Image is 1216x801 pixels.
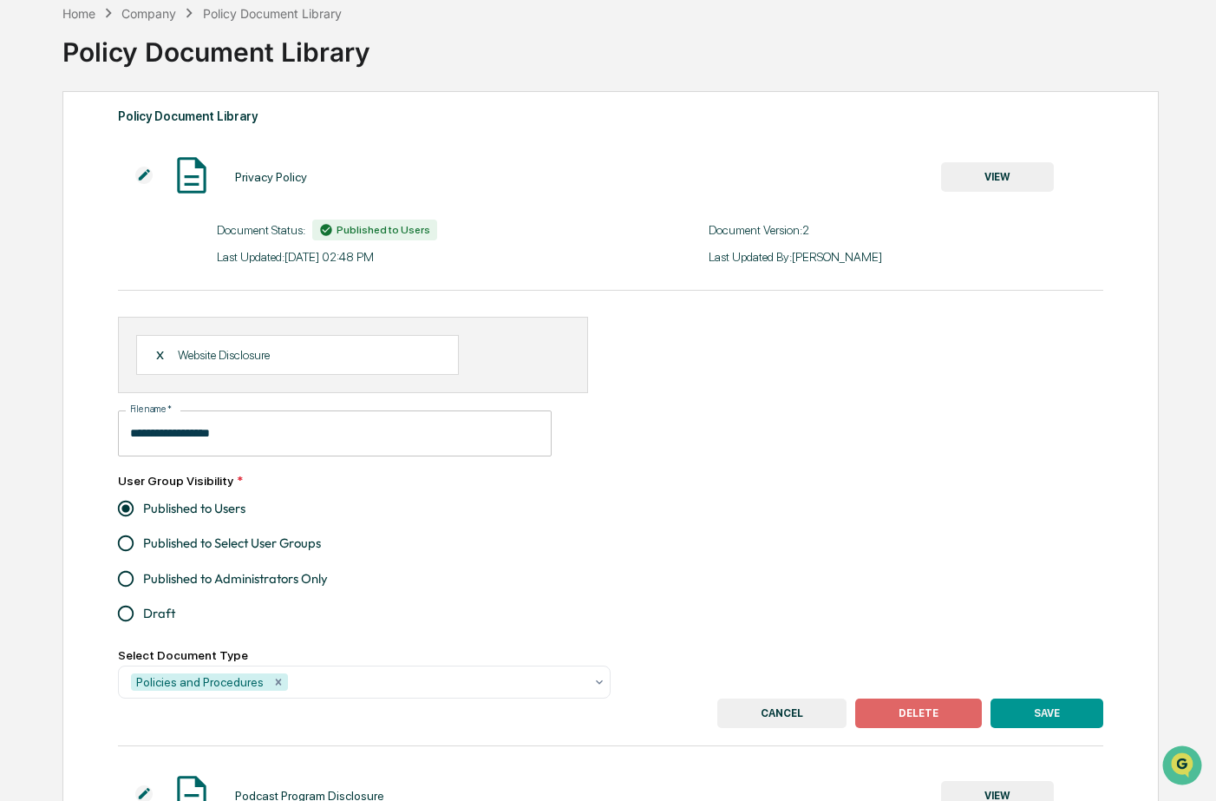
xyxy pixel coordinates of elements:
span: Published to Users [337,224,430,236]
div: Document Version: 2 [709,223,1102,237]
div: Start new chat [59,133,284,150]
iframe: Open customer support [1160,744,1207,791]
span: Published to Users [143,499,245,518]
button: CANCEL [717,699,847,728]
p: Website Disclosure [178,348,270,362]
a: Powered byPylon [122,293,210,307]
button: Start new chat [295,138,316,159]
div: We're available if you need us! [59,150,219,164]
span: Preclearance [35,219,112,236]
button: SAVE [990,699,1103,728]
div: X [155,347,179,363]
span: Data Lookup [35,252,109,269]
div: Last Updated By: [PERSON_NAME] [709,250,1102,264]
div: Policy Document Library [118,105,1103,128]
div: 🗄️ [126,220,140,234]
div: 🖐️ [17,220,31,234]
img: Additional Document Icon [135,167,153,184]
div: Remove Policies and Procedures [269,673,288,691]
div: Privacy Policy [235,170,307,184]
label: File name [130,403,172,416]
div: Policy Document Library [203,6,342,21]
span: Published to Select User Groups [143,534,321,553]
div: Company [121,6,176,21]
div: Document Status: [217,220,611,240]
a: 🖐️Preclearance [10,212,119,243]
p: How can we help? [17,36,316,64]
a: 🔎Data Lookup [10,245,116,276]
div: Policy Document Library [62,23,1157,68]
div: Last Updated: [DATE] 02:48 PM [217,250,611,264]
div: 🔎 [17,253,31,267]
label: User Group Visibility [118,474,243,488]
div: Policies and Procedures [131,673,269,691]
img: 1746055101610-c473b297-6a78-478c-a979-82029cc54cd1 [17,133,49,164]
span: Published to Administrators Only [143,569,328,588]
label: Select Document Type [118,648,248,662]
button: DELETE [855,699,982,728]
span: Pylon [173,294,210,307]
span: Draft [143,604,175,623]
div: Home [62,6,95,21]
img: Document Icon [170,154,213,197]
button: VIEW [941,162,1054,192]
span: Attestations [143,219,215,236]
input: Clear [45,79,286,97]
a: 🗄️Attestations [119,212,222,243]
